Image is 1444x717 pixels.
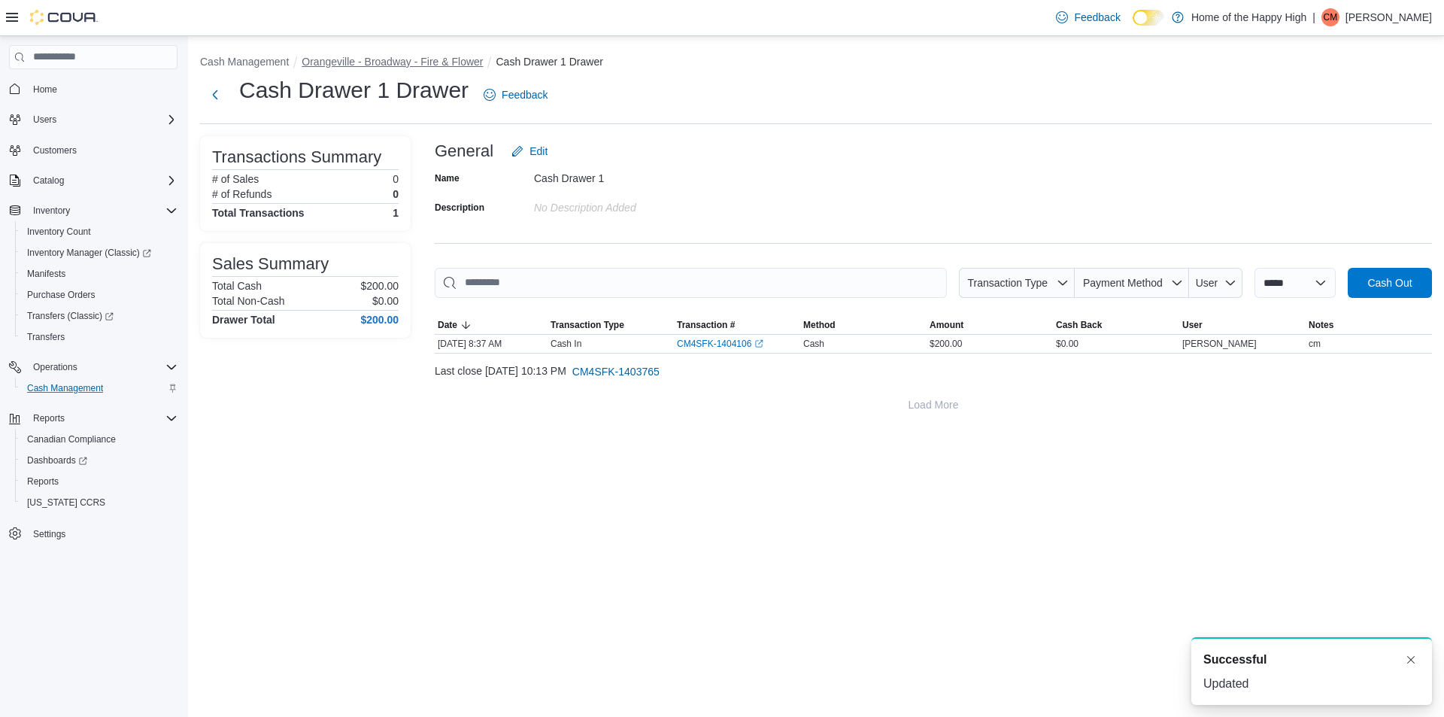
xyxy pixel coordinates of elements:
[15,305,184,327] a: Transfers (Classic)
[21,379,109,397] a: Cash Management
[1053,335,1179,353] div: $0.00
[27,497,105,509] span: [US_STATE] CCRS
[1191,8,1306,26] p: Home of the Happy High
[21,244,157,262] a: Inventory Manager (Classic)
[674,316,800,334] button: Transaction #
[1053,316,1179,334] button: Cash Back
[1189,268,1242,298] button: User
[435,172,460,184] label: Name
[1074,10,1120,25] span: Feedback
[21,286,102,304] a: Purchase Orders
[21,451,93,469] a: Dashboards
[967,277,1048,289] span: Transaction Type
[33,412,65,424] span: Reports
[21,494,177,512] span: Washington CCRS
[3,522,184,544] button: Settings
[21,430,177,448] span: Canadian Compliance
[360,280,399,292] p: $200.00
[200,80,230,110] button: Next
[435,202,484,214] label: Description
[21,223,177,241] span: Inventory Count
[212,255,329,273] h3: Sales Summary
[21,472,177,491] span: Reports
[435,316,548,334] button: Date
[27,525,71,543] a: Settings
[3,408,184,429] button: Reports
[551,319,624,331] span: Transaction Type
[21,494,111,512] a: [US_STATE] CCRS
[1182,319,1203,331] span: User
[27,81,63,99] a: Home
[534,166,736,184] div: Cash Drawer 1
[1182,338,1257,350] span: [PERSON_NAME]
[572,364,660,379] span: CM4SFK-1403765
[15,242,184,263] a: Inventory Manager (Classic)
[21,430,122,448] a: Canadian Compliance
[21,307,177,325] span: Transfers (Classic)
[1133,10,1164,26] input: Dark Mode
[1306,316,1432,334] button: Notes
[27,409,177,427] span: Reports
[1203,675,1420,693] div: Updated
[33,114,56,126] span: Users
[200,54,1432,72] nav: An example of EuiBreadcrumbs
[502,87,548,102] span: Feedback
[33,175,64,187] span: Catalog
[3,170,184,191] button: Catalog
[1179,316,1306,334] button: User
[27,382,103,394] span: Cash Management
[212,173,259,185] h6: # of Sales
[393,207,399,219] h4: 1
[33,84,57,96] span: Home
[1321,8,1339,26] div: Cam Miles
[959,268,1075,298] button: Transaction Type
[930,338,962,350] span: $200.00
[21,472,65,491] a: Reports
[1203,651,1267,669] span: Successful
[27,172,177,190] span: Catalog
[1309,319,1333,331] span: Notes
[27,433,116,445] span: Canadian Compliance
[21,265,177,283] span: Manifests
[800,316,927,334] button: Method
[1348,268,1432,298] button: Cash Out
[360,314,399,326] h4: $200.00
[27,331,65,343] span: Transfers
[677,338,763,350] a: CM4SFK-1404106External link
[1345,8,1432,26] p: [PERSON_NAME]
[15,378,184,399] button: Cash Management
[239,75,469,105] h1: Cash Drawer 1 Drawer
[435,142,493,160] h3: General
[15,429,184,450] button: Canadian Compliance
[212,280,262,292] h6: Total Cash
[212,188,272,200] h6: # of Refunds
[3,357,184,378] button: Operations
[27,454,87,466] span: Dashboards
[1075,268,1189,298] button: Payment Method
[21,328,71,346] a: Transfers
[478,80,554,110] a: Feedback
[435,268,947,298] input: This is a search bar. As you type, the results lower in the page will automatically filter.
[27,141,177,160] span: Customers
[30,10,98,25] img: Cova
[1402,651,1420,669] button: Dismiss toast
[33,144,77,156] span: Customers
[15,284,184,305] button: Purchase Orders
[15,492,184,513] button: [US_STATE] CCRS
[9,72,177,584] nav: Complex example
[435,335,548,353] div: [DATE] 8:37 AM
[33,205,70,217] span: Inventory
[27,358,83,376] button: Operations
[27,358,177,376] span: Operations
[534,196,736,214] div: No Description added
[438,319,457,331] span: Date
[15,471,184,492] button: Reports
[21,286,177,304] span: Purchase Orders
[27,247,151,259] span: Inventory Manager (Classic)
[212,295,285,307] h6: Total Non-Cash
[27,202,76,220] button: Inventory
[27,289,96,301] span: Purchase Orders
[27,268,65,280] span: Manifests
[393,173,399,185] p: 0
[27,141,83,160] a: Customers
